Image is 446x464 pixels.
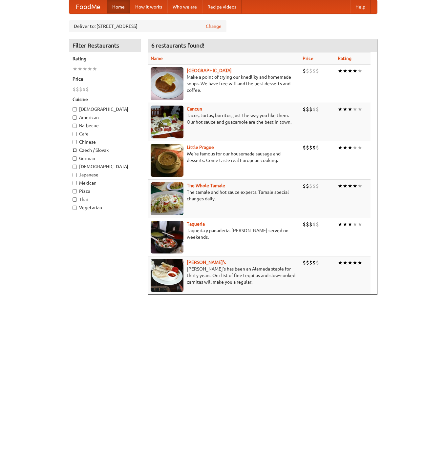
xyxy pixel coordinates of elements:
[357,106,362,113] li: ★
[73,173,77,177] input: Japanese
[82,86,86,93] li: $
[206,23,222,30] a: Change
[151,259,183,292] img: pedros.jpg
[73,140,77,144] input: Chinese
[312,221,316,228] li: $
[312,182,316,190] li: $
[73,188,138,194] label: Pizza
[82,65,87,72] li: ★
[316,67,319,74] li: $
[69,39,141,52] h4: Filter Restaurants
[338,106,343,113] li: ★
[151,221,183,253] img: taqueria.jpg
[151,266,298,285] p: [PERSON_NAME]'s has been an Alameda staple for thirty years. Our list of fine tequilas and slow-c...
[343,144,348,151] li: ★
[303,221,306,228] li: $
[87,65,92,72] li: ★
[348,182,352,190] li: ★
[350,0,371,13] a: Help
[338,144,343,151] li: ★
[73,148,77,152] input: Czech / Slovak
[73,156,77,161] input: German
[348,106,352,113] li: ★
[306,144,309,151] li: $
[357,144,362,151] li: ★
[348,221,352,228] li: ★
[73,163,138,170] label: [DEMOGRAPHIC_DATA]
[357,221,362,228] li: ★
[348,259,352,266] li: ★
[151,67,183,100] img: czechpoint.jpg
[151,151,298,164] p: We're famous for our housemade sausage and desserts. Come taste real European cooking.
[352,144,357,151] li: ★
[73,196,138,203] label: Thai
[352,67,357,74] li: ★
[69,0,107,13] a: FoodMe
[316,221,319,228] li: $
[73,114,138,121] label: American
[73,107,77,111] input: [DEMOGRAPHIC_DATA]
[73,124,77,128] input: Barbecue
[357,259,362,266] li: ★
[151,42,204,49] ng-pluralize: 6 restaurants found!
[187,260,226,265] b: [PERSON_NAME]'s
[73,204,138,211] label: Vegetarian
[312,106,316,113] li: $
[73,96,138,103] h5: Cuisine
[77,65,82,72] li: ★
[76,86,79,93] li: $
[306,106,309,113] li: $
[303,182,306,190] li: $
[357,182,362,190] li: ★
[73,131,138,137] label: Cafe
[309,182,312,190] li: $
[187,221,205,227] a: Taqueria
[73,189,77,193] input: Pizza
[306,259,309,266] li: $
[73,132,77,136] input: Cafe
[202,0,242,13] a: Recipe videos
[309,259,312,266] li: $
[338,221,343,228] li: ★
[306,182,309,190] li: $
[151,106,183,138] img: cancun.jpg
[107,0,130,13] a: Home
[352,106,357,113] li: ★
[167,0,202,13] a: Who we are
[309,106,312,113] li: $
[73,165,77,169] input: [DEMOGRAPHIC_DATA]
[187,145,214,150] a: Little Prague
[86,86,89,93] li: $
[352,182,357,190] li: ★
[151,144,183,177] img: littleprague.jpg
[151,74,298,93] p: Make a point of trying our knedlíky and homemade soups. We have free wifi and the best desserts a...
[309,144,312,151] li: $
[187,68,232,73] a: [GEOGRAPHIC_DATA]
[312,67,316,74] li: $
[303,259,306,266] li: $
[348,144,352,151] li: ★
[92,65,97,72] li: ★
[306,221,309,228] li: $
[151,227,298,240] p: Taqueria y panaderia. [PERSON_NAME] served on weekends.
[73,180,138,186] label: Mexican
[312,259,316,266] li: $
[338,67,343,74] li: ★
[343,259,348,266] li: ★
[73,86,76,93] li: $
[79,86,82,93] li: $
[130,0,167,13] a: How it works
[73,206,77,210] input: Vegetarian
[303,56,313,61] a: Price
[316,144,319,151] li: $
[73,65,77,72] li: ★
[151,56,163,61] a: Name
[187,183,225,188] a: The Whole Tamale
[303,144,306,151] li: $
[352,221,357,228] li: ★
[303,67,306,74] li: $
[187,106,202,111] b: Cancun
[343,182,348,190] li: ★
